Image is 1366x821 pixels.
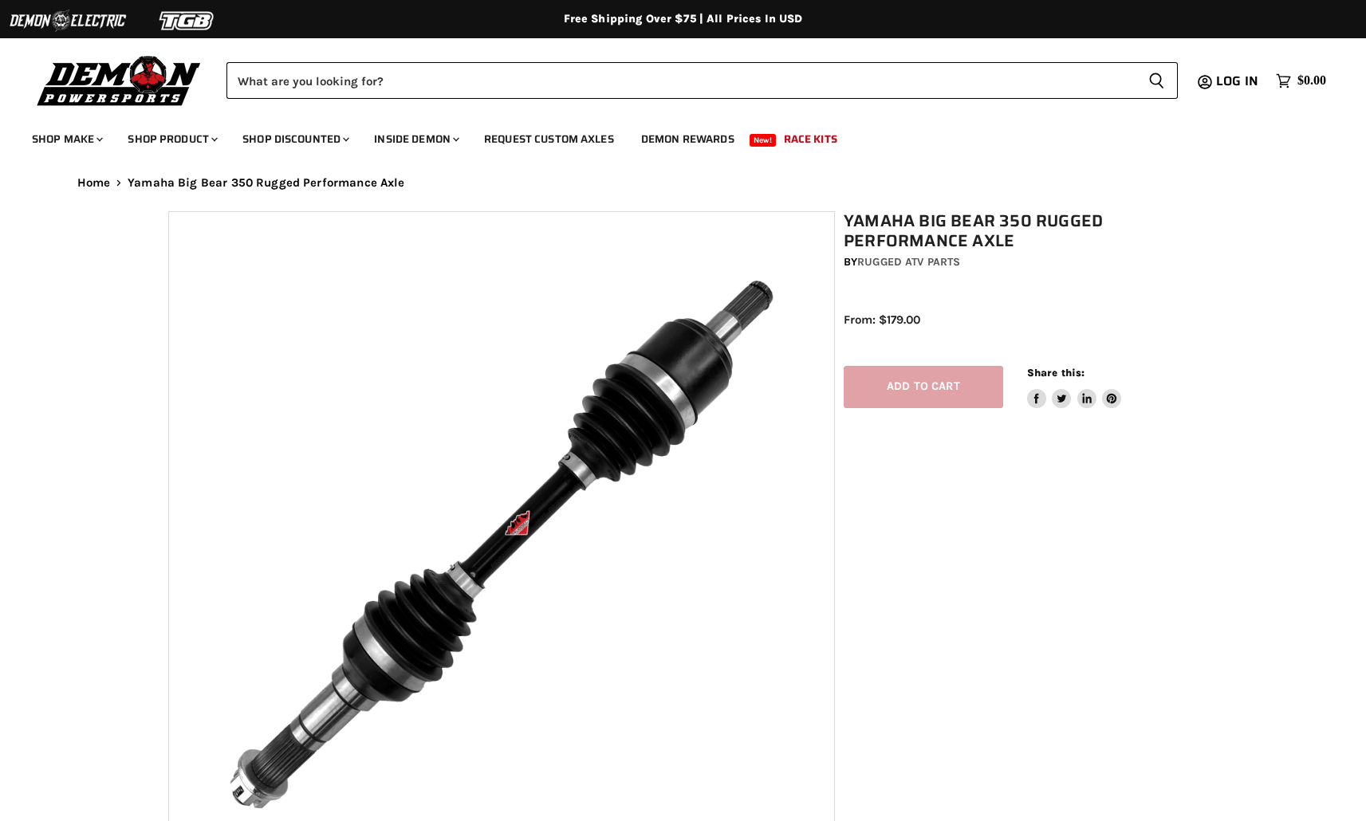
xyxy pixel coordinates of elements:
form: Product [226,62,1178,99]
aside: Share this: [1027,366,1122,408]
a: Shop Product [116,123,227,155]
span: Yamaha Big Bear 350 Rugged Performance Axle [128,176,404,190]
span: Log in [1216,71,1258,91]
a: $0.00 [1268,69,1334,92]
a: Inside Demon [362,123,469,155]
a: Shop Discounted [230,123,359,155]
span: From: $179.00 [844,312,920,327]
nav: Breadcrumbs [45,176,1321,190]
span: $0.00 [1297,73,1326,88]
span: Share this: [1027,367,1085,379]
input: Search [226,62,1136,99]
a: Request Custom Axles [472,123,626,155]
a: Log in [1209,74,1268,88]
a: Shop Make [20,123,112,155]
img: Demon Electric Logo 2 [8,6,128,36]
button: Search [1136,62,1178,99]
div: Free Shipping Over $75 | All Prices In USD [45,12,1321,26]
span: New! [750,134,777,147]
h1: Yamaha Big Bear 350 Rugged Performance Axle [844,211,1207,251]
img: Demon Powersports [32,52,207,108]
a: Race Kits [772,123,849,155]
img: TGB Logo 2 [128,6,247,36]
div: by [844,253,1207,271]
a: Home [77,176,111,190]
ul: Main menu [20,116,1322,155]
a: Demon Rewards [629,123,746,155]
a: Rugged ATV Parts [857,255,960,269]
